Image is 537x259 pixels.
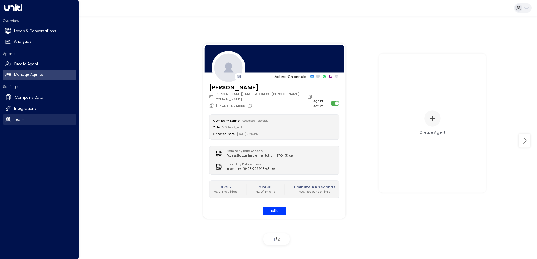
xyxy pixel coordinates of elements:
h2: 22496 [255,184,275,190]
h2: Agents [3,51,76,57]
div: [PHONE_NUMBER] [209,103,254,108]
span: 2 [277,236,280,242]
p: Avg. Response Time [293,190,335,194]
div: / [263,233,290,245]
h2: Manage Agents [14,72,43,78]
span: [DATE] 08:14 PM [237,132,259,136]
label: Inventory Data Access: [226,162,272,167]
span: 1 [273,236,275,242]
div: [PERSON_NAME][EMAIL_ADDRESS][PERSON_NAME][DOMAIN_NAME] [209,92,313,101]
p: No. of Emails [255,190,275,194]
h2: 18795 [213,184,237,190]
label: Title: [213,125,220,129]
h3: [PERSON_NAME] [209,83,313,92]
label: Created Date: [213,132,235,136]
h2: Leads & Conversations [14,28,56,34]
span: AI Sales Agent [222,125,242,129]
a: Manage Agents [3,70,76,80]
label: Company Name: [213,119,240,122]
p: Active Channels: [274,74,308,79]
h2: Settings [3,84,76,89]
button: Edit [262,206,286,215]
span: inventory_10-03-2025-13-43.csv [226,167,275,171]
span: Access Self Storage [242,119,269,122]
p: No. of Inquiries [213,190,237,194]
a: Integrations [3,104,76,114]
a: Team [3,114,76,125]
h2: Integrations [14,106,37,112]
button: Copy [307,94,313,99]
label: Agent Active [313,98,329,108]
h2: Company Data [15,95,43,100]
h2: 1 minute 44 seconds [293,184,335,190]
label: Company Data Access: [226,149,291,153]
h2: Team [14,117,24,122]
span: Access Storage Implementation - FAQ (13).csv [226,153,293,158]
a: Analytics [3,37,76,47]
h2: Overview [3,18,76,24]
a: Leads & Conversations [3,26,76,36]
div: Create Agent [419,130,446,135]
a: Company Data [3,92,76,103]
a: Create Agent [3,59,76,69]
button: Copy [247,103,254,108]
h2: Create Agent [14,61,38,67]
h2: Analytics [14,39,31,45]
